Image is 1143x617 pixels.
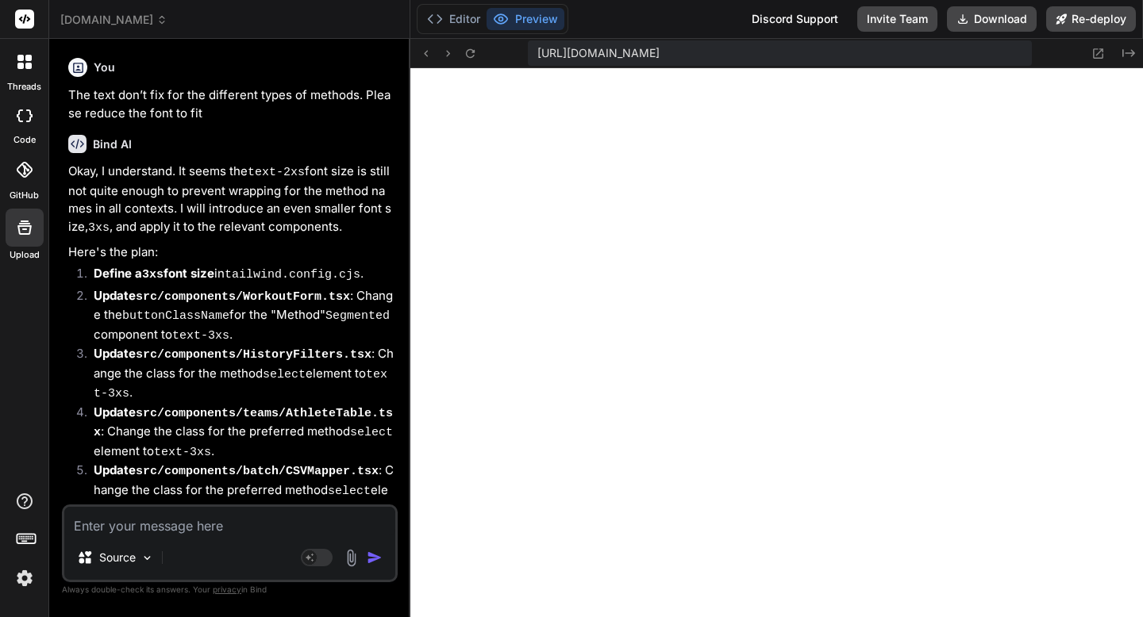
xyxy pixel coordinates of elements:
[81,287,394,346] li: : Change the for the "Method" component to .
[742,6,848,32] div: Discord Support
[342,549,360,567] img: attachment
[68,163,394,237] p: Okay, I understand. It seems the font size is still not quite enough to prevent wrapping for the ...
[410,68,1143,617] iframe: Preview
[537,45,660,61] span: [URL][DOMAIN_NAME]
[136,465,379,478] code: src/components/batch/CSVMapper.tsx
[68,243,394,262] p: Here's the plan:
[94,266,214,281] strong: Define a font size
[421,8,487,30] button: Editor
[94,59,115,75] h6: You
[136,348,371,362] code: src/components/HistoryFilters.tsx
[94,288,350,303] strong: Update
[367,550,383,565] img: icon
[487,8,564,30] button: Preview
[81,404,394,462] li: : Change the class for the preferred method element to .
[81,265,394,287] li: in .
[81,345,394,404] li: : Change the class for the method element to .
[93,136,132,152] h6: Bind AI
[325,309,390,323] code: Segmented
[140,551,154,565] img: Pick Models
[94,404,393,439] strong: Update
[154,446,211,459] code: text-3xs
[142,268,164,282] code: 3xs
[94,462,379,477] strong: Update
[94,346,371,361] strong: Update
[7,80,41,94] label: threads
[10,189,39,202] label: GitHub
[947,6,1037,32] button: Download
[94,407,393,440] code: src/components/teams/AthleteTable.tsx
[60,12,167,28] span: [DOMAIN_NAME]
[213,584,241,594] span: privacy
[13,133,36,147] label: code
[225,268,360,282] code: tailwind.config.cjs
[328,485,371,498] code: select
[172,329,229,343] code: text-3xs
[68,86,394,122] p: The text don’t fix for the different types of methods. Please reduce the font to fit
[857,6,937,32] button: Invite Team
[11,565,38,592] img: settings
[62,582,398,597] p: Always double-check its answers. Your in Bind
[88,221,110,235] code: 3xs
[10,248,40,262] label: Upload
[137,504,194,517] code: text-3xs
[248,166,305,179] code: text-2xs
[350,426,393,439] code: select
[81,462,394,520] li: : Change the class for the preferred method element to .
[1046,6,1136,32] button: Re-deploy
[263,368,306,381] code: select
[99,550,136,565] p: Source
[136,290,350,304] code: src/components/WorkoutForm.tsx
[122,309,229,323] code: buttonClassName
